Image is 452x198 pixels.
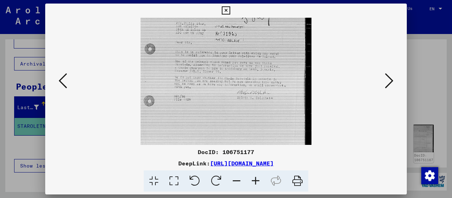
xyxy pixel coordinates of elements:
[210,160,274,167] a: [URL][DOMAIN_NAME]
[45,148,407,156] div: DocID: 106751177
[45,159,407,168] div: DeepLink:
[421,167,438,184] div: Zustimmung ändern
[421,167,438,184] img: Zustimmung ändern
